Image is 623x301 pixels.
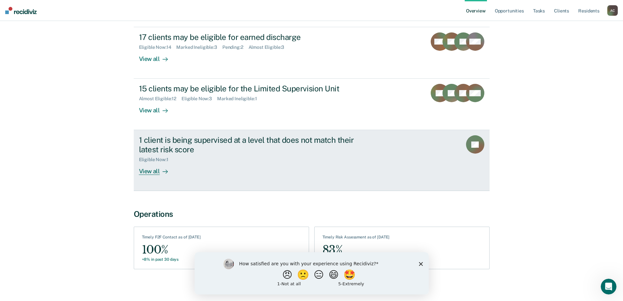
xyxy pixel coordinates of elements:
[134,79,490,130] a: 15 clients may be eligible for the Limited Supervision UnitAlmost Eligible:12Eligible Now:3Marked...
[601,279,616,294] iframe: Intercom live chat
[607,5,618,16] button: AC
[139,32,369,42] div: 17 clients may be eligible for earned discharge
[249,45,290,50] div: Almost Eligible : 3
[176,45,222,50] div: Marked Ineligible : 3
[139,50,176,63] div: View all
[222,45,249,50] div: Pending : 2
[322,235,390,242] div: Timely Risk Assessment as of [DATE]
[322,242,390,257] div: 83%
[182,96,217,102] div: Eligible Now : 3
[134,27,490,79] a: 17 clients may be eligible for earned dischargeEligible Now:14Marked Ineligible:3Pending:2Almost ...
[142,242,201,257] div: 100%
[142,257,201,262] div: +8% in past 30 days
[139,135,369,154] div: 1 client is being supervised at a level that does not match their latest risk score
[139,162,176,175] div: View all
[134,130,490,191] a: 1 client is being supervised at a level that does not match their latest risk scoreEligible Now:1...
[139,84,369,93] div: 15 clients may be eligible for the Limited Supervision Unit
[134,209,490,219] div: Operations
[139,45,177,50] div: Eligible Now : 14
[139,157,174,162] div: Eligible Now : 1
[139,102,176,114] div: View all
[217,96,262,102] div: Marked Ineligible : 1
[139,96,182,102] div: Almost Eligible : 12
[195,252,429,294] iframe: Survey by Kim from Recidiviz
[5,7,37,14] img: Recidiviz
[607,5,618,16] div: A C
[142,235,201,242] div: Timely F2F Contact as of [DATE]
